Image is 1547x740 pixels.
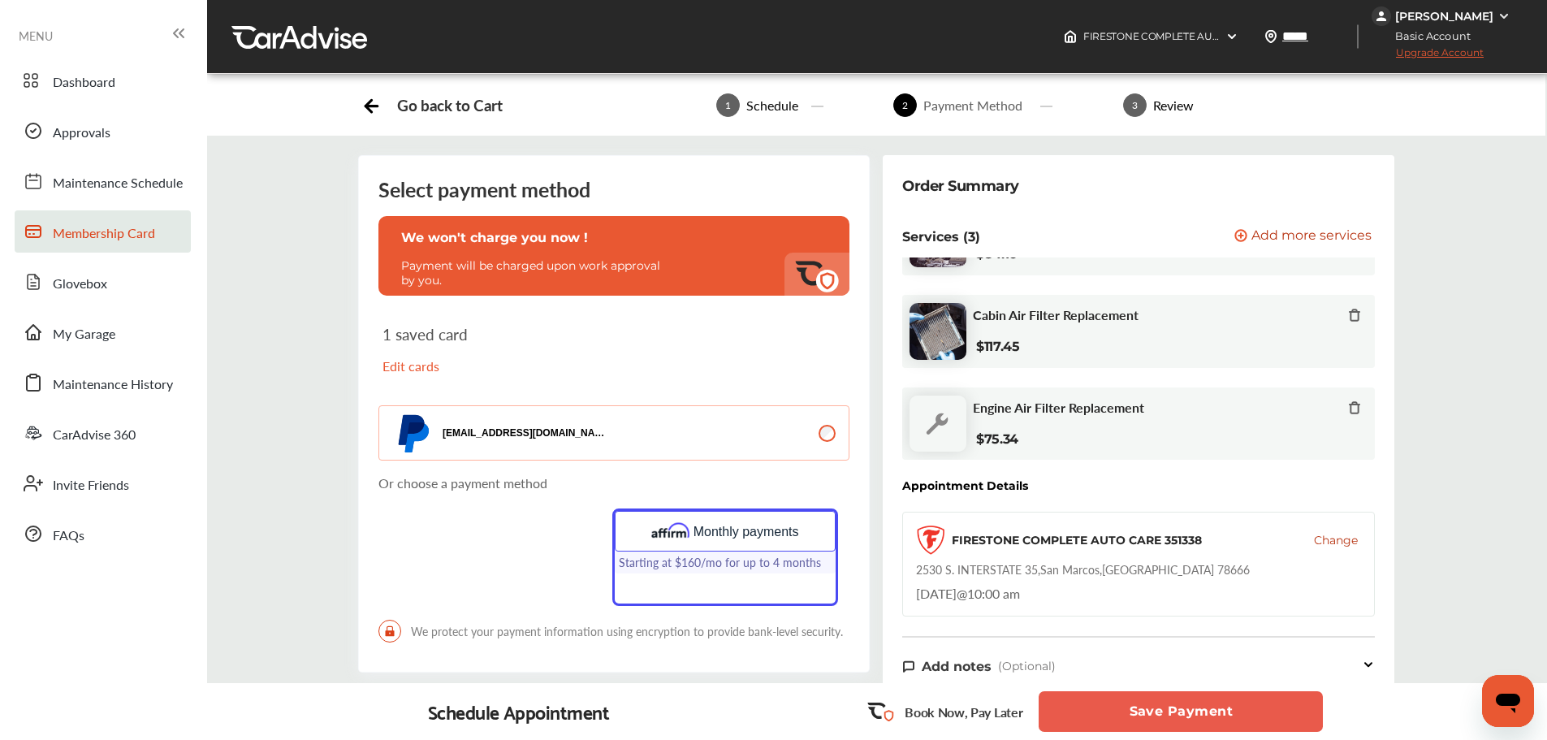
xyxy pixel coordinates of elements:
div: Review [1147,96,1200,115]
span: Dashboard [53,72,115,93]
div: [PERSON_NAME] [1395,9,1493,24]
a: Approvals [15,110,191,152]
img: header-home-logo.8d720a4f.svg [1064,30,1077,43]
div: Order Summary [902,175,1019,197]
span: Approvals [53,123,110,144]
p: Payment will be charged upon work approval by you. [401,258,669,288]
img: default_wrench_icon.d1a43860.svg [910,396,966,452]
button: [EMAIL_ADDRESS][DOMAIN_NAME] [378,405,849,461]
span: We protect your payment information using encryption to provide bank-level security. [378,620,849,643]
div: Go back to Cart [397,96,502,115]
button: Change [1314,532,1358,548]
button: Monthly payments [615,511,836,552]
span: Add notes [922,659,992,674]
button: Add more services [1234,229,1372,245]
a: Glovebox [15,261,191,303]
img: header-divider.bc55588e.svg [1357,24,1359,49]
a: Add more services [1234,229,1375,245]
span: (Optional) [998,659,1056,673]
b: $117.45 [976,339,1020,354]
div: 1 saved card [382,325,605,388]
div: Select payment method [378,175,849,203]
span: Add more services [1251,229,1372,245]
div: Payment Method [917,96,1029,115]
p: We won't charge you now ! [401,230,827,245]
span: Maintenance History [53,374,173,396]
img: jVpblrzwTbfkPYzPPzSLxeg0AAAAASUVORK5CYII= [1372,6,1391,26]
span: Basic Account [1373,28,1483,45]
iframe: Button to launch messaging window [1482,675,1534,727]
p: Or choose a payment method [378,474,849,492]
div: FIRESTONE COMPLETE AUTO CARE 351338 [952,532,1202,548]
span: 10:00 am [967,584,1020,603]
a: Maintenance History [15,361,191,404]
span: MENU [19,29,53,42]
div: Schedule [740,96,805,115]
b: $75.34 [976,431,1018,447]
span: @ [957,584,967,603]
div: Appointment Details [902,479,1028,492]
div: Schedule Appointment [428,700,610,723]
span: CarAdvise 360 [53,425,136,446]
span: 1 [716,93,740,117]
label: Starting at $160/mo for up to 4 months [615,552,836,573]
button: Save Payment [1039,691,1323,732]
iframe: PayPal [378,508,600,602]
a: FAQs [15,513,191,555]
img: LockIcon.bb451512.svg [378,620,401,643]
img: logo-firestone.png [916,526,945,555]
a: Invite Friends [15,462,191,504]
span: Maintenance Schedule [53,173,183,194]
img: WGsFRI8htEPBVLJbROoPRyZpYNWhNONpIPPETTm6eUC0GeLEiAAAAAElFTkSuQmCC [1497,10,1510,23]
span: Upgrade Account [1372,46,1484,67]
span: 2 [893,93,917,117]
span: Engine Air Filter Replacement [973,400,1144,415]
img: Affirm_Logo.726b9251.svg [651,521,689,541]
p: Book Now, Pay Later [905,703,1022,721]
a: Membership Card [15,210,191,253]
a: My Garage [15,311,191,353]
p: Services (3) [902,229,980,245]
span: Cabin Air Filter Replacement [973,307,1139,322]
a: Maintenance Schedule [15,160,191,202]
span: 3 [1123,93,1147,117]
span: Membership Card [53,223,155,245]
a: Dashboard [15,59,191,102]
img: location_vector.a44bc228.svg [1264,30,1277,43]
img: header-down-arrow.9dd2ce7d.svg [1225,30,1238,43]
p: [EMAIL_ADDRESS][DOMAIN_NAME] [443,427,605,439]
a: CarAdvise 360 [15,412,191,454]
span: My Garage [53,324,115,345]
img: cabin-air-filter-replacement-thumb.jpg [910,303,966,360]
div: 2530 S. INTERSTATE 35 , San Marcos , [GEOGRAPHIC_DATA] 78666 [916,561,1250,578]
span: [DATE] [916,584,957,603]
span: FAQs [53,526,84,547]
p: Edit cards [382,357,605,375]
span: Glovebox [53,274,107,295]
span: Invite Friends [53,475,129,496]
img: note-icon.db9493fa.svg [902,660,915,673]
